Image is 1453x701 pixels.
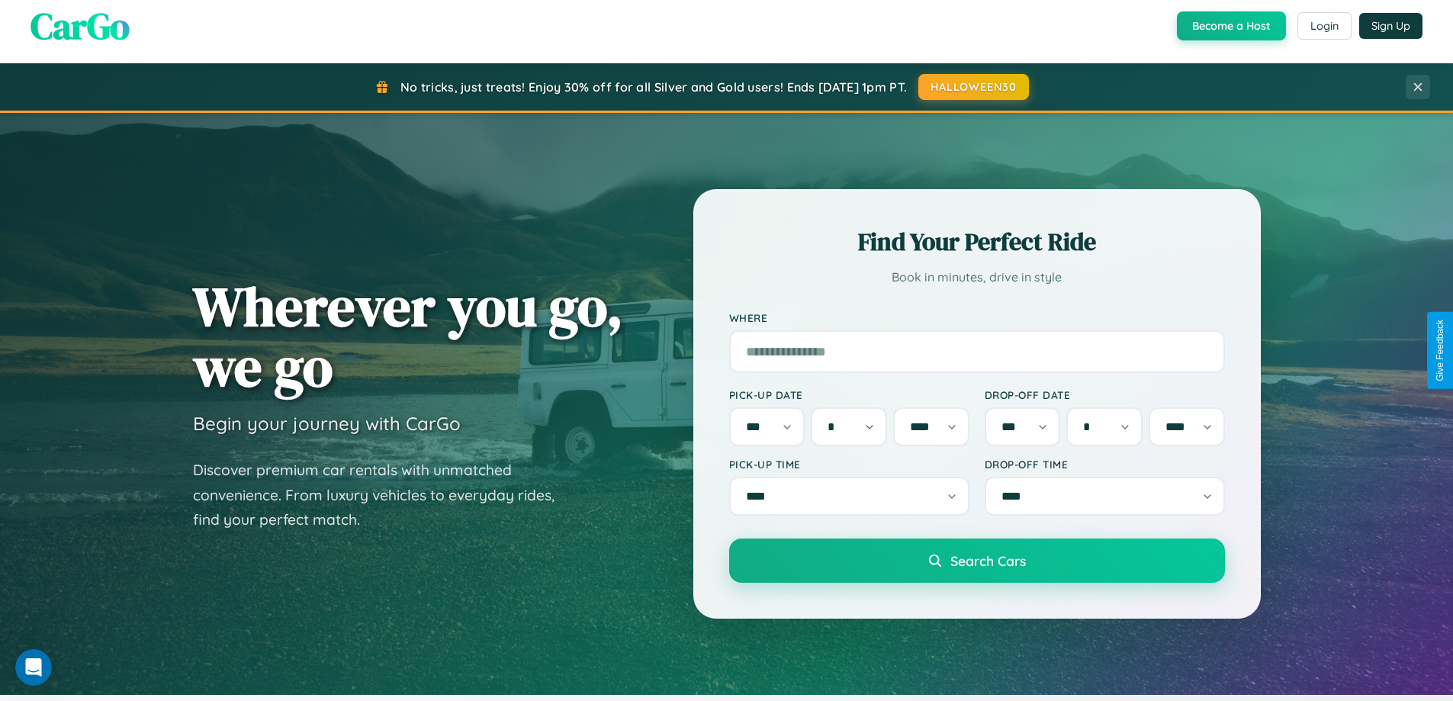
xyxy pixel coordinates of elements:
label: Drop-off Date [985,388,1225,401]
h1: Wherever you go, we go [193,276,623,397]
label: Where [729,311,1225,324]
button: Become a Host [1177,11,1286,40]
button: HALLOWEEN30 [918,74,1029,100]
h2: Find Your Perfect Ride [729,225,1225,259]
button: Search Cars [729,539,1225,583]
label: Drop-off Time [985,458,1225,471]
label: Pick-up Time [729,458,969,471]
span: No tricks, just treats! Enjoy 30% off for all Silver and Gold users! Ends [DATE] 1pm PT. [400,79,907,95]
button: Login [1297,12,1352,40]
span: Search Cars [950,552,1026,569]
button: Sign Up [1359,13,1422,39]
p: Discover premium car rentals with unmatched convenience. From luxury vehicles to everyday rides, ... [193,458,574,532]
label: Pick-up Date [729,388,969,401]
h3: Begin your journey with CarGo [193,412,461,435]
p: Book in minutes, drive in style [729,266,1225,288]
iframe: Intercom live chat [15,649,52,686]
div: Give Feedback [1435,320,1445,381]
span: CarGo [31,1,130,51]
